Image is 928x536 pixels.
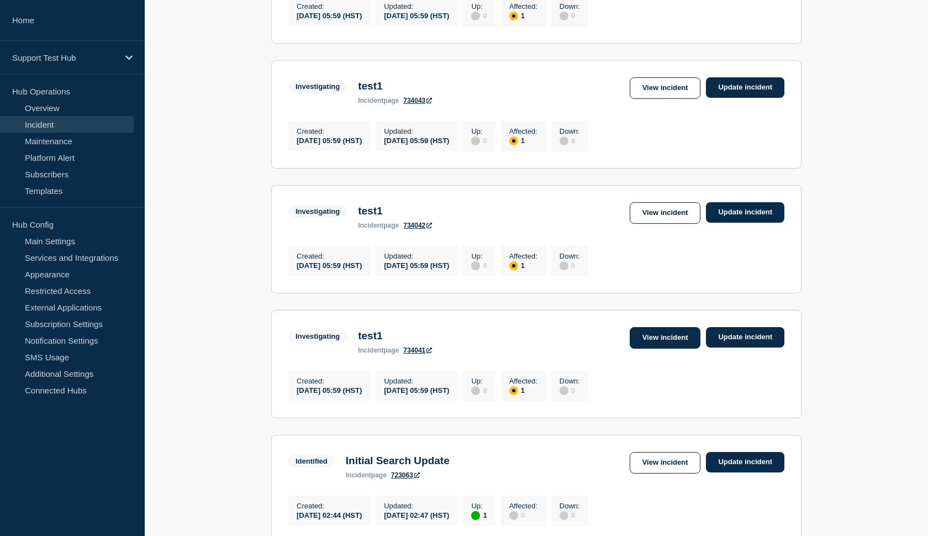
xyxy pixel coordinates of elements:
div: [DATE] 05:59 (HST) [297,385,362,395]
p: Up : [471,127,487,135]
p: Down : [560,2,580,10]
p: Support Test Hub [12,53,118,62]
div: 0 [560,385,580,395]
p: page [358,346,399,354]
a: 734041 [403,346,432,354]
div: 0 [471,260,487,270]
div: 0 [560,135,580,145]
div: [DATE] 05:59 (HST) [384,385,449,395]
p: Down : [560,377,580,385]
p: Affected : [509,127,537,135]
span: Investigating [288,205,347,218]
div: affected [509,261,518,270]
div: 0 [509,510,537,520]
div: disabled [560,261,568,270]
div: 1 [509,10,537,20]
div: [DATE] 05:59 (HST) [384,10,449,20]
a: Update incident [706,452,784,472]
div: affected [509,386,518,395]
div: [DATE] 05:59 (HST) [384,260,449,270]
span: incident [358,346,383,354]
div: [DATE] 05:59 (HST) [297,10,362,20]
p: Down : [560,252,580,260]
p: Up : [471,502,487,510]
div: 0 [471,385,487,395]
div: disabled [560,511,568,520]
div: disabled [509,511,518,520]
div: 1 [509,135,537,145]
p: Updated : [384,127,449,135]
a: 723063 [391,471,420,479]
div: 0 [471,135,487,145]
div: 1 [509,385,537,395]
p: page [346,471,387,479]
div: affected [509,136,518,145]
span: Investigating [288,80,347,93]
div: disabled [471,261,480,270]
h3: test1 [358,330,432,342]
p: Affected : [509,502,537,510]
p: Created : [297,252,362,260]
a: 734042 [403,222,432,229]
a: View incident [630,77,701,99]
div: [DATE] 05:59 (HST) [297,135,362,145]
p: Down : [560,127,580,135]
a: View incident [630,452,701,474]
div: [DATE] 02:44 (HST) [297,510,362,519]
div: disabled [471,12,480,20]
p: Updated : [384,502,449,510]
div: disabled [560,12,568,20]
h3: Initial Search Update [346,455,450,467]
p: page [358,97,399,104]
div: 1 [509,260,537,270]
p: Created : [297,377,362,385]
div: up [471,511,480,520]
div: 0 [560,10,580,20]
p: Up : [471,377,487,385]
p: Affected : [509,2,537,10]
a: Update incident [706,202,784,223]
p: Affected : [509,252,537,260]
h3: test1 [358,80,432,92]
div: affected [509,12,518,20]
div: disabled [471,386,480,395]
a: 734043 [403,97,432,104]
span: Identified [288,455,335,467]
p: Updated : [384,252,449,260]
p: Down : [560,502,580,510]
span: incident [346,471,371,479]
p: Up : [471,2,487,10]
p: Created : [297,127,362,135]
span: Investigating [288,330,347,343]
p: Created : [297,502,362,510]
p: Affected : [509,377,537,385]
a: View incident [630,327,701,349]
div: disabled [471,136,480,145]
div: [DATE] 05:59 (HST) [297,260,362,270]
p: Created : [297,2,362,10]
div: disabled [560,386,568,395]
p: Up : [471,252,487,260]
div: 0 [471,10,487,20]
div: 1 [471,510,487,520]
h3: test1 [358,205,432,217]
span: incident [358,222,383,229]
div: 0 [560,510,580,520]
p: Updated : [384,377,449,385]
div: 0 [560,260,580,270]
div: [DATE] 02:47 (HST) [384,510,449,519]
a: View incident [630,202,701,224]
a: Update incident [706,77,784,98]
a: Update incident [706,327,784,348]
div: disabled [560,136,568,145]
p: page [358,222,399,229]
p: Updated : [384,2,449,10]
div: [DATE] 05:59 (HST) [384,135,449,145]
span: incident [358,97,383,104]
